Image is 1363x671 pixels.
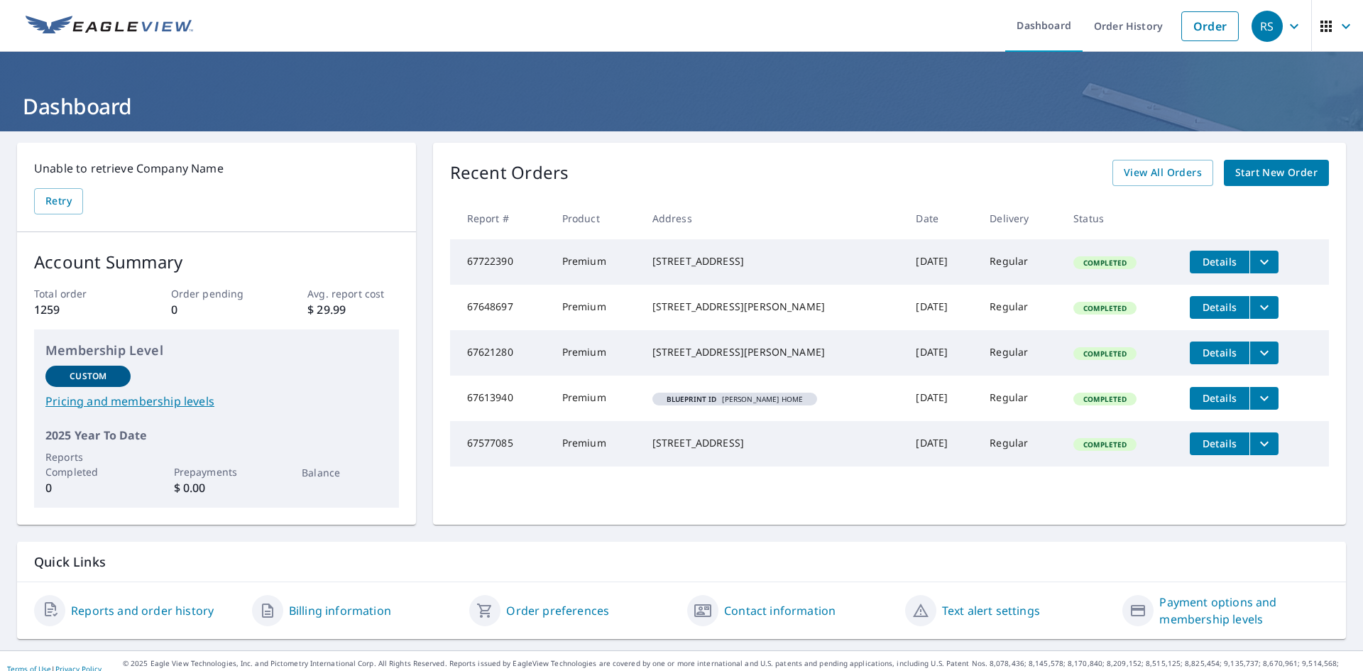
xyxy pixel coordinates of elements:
[34,160,399,177] p: Unable to retrieve Company Name
[904,285,978,330] td: [DATE]
[652,300,894,314] div: [STREET_ADDRESS][PERSON_NAME]
[942,602,1040,619] a: Text alert settings
[450,421,551,467] td: 67577085
[17,92,1346,121] h1: Dashboard
[652,345,894,359] div: [STREET_ADDRESS][PERSON_NAME]
[1112,160,1213,186] a: View All Orders
[71,602,214,619] a: Reports and order history
[904,197,978,239] th: Date
[904,330,978,376] td: [DATE]
[34,286,125,301] p: Total order
[1075,258,1135,268] span: Completed
[1075,349,1135,359] span: Completed
[551,239,641,285] td: Premium
[34,188,83,214] button: Retry
[1124,164,1202,182] span: View All Orders
[1249,251,1279,273] button: filesDropdownBtn-67722390
[70,370,106,383] p: Custom
[450,160,569,186] p: Recent Orders
[171,286,262,301] p: Order pending
[1190,432,1249,455] button: detailsBtn-67577085
[1224,160,1329,186] a: Start New Order
[978,197,1062,239] th: Delivery
[45,192,72,210] span: Retry
[1062,197,1178,239] th: Status
[45,341,388,360] p: Membership Level
[506,602,609,619] a: Order preferences
[34,553,1329,571] p: Quick Links
[1190,251,1249,273] button: detailsBtn-67722390
[1198,346,1241,359] span: Details
[1249,432,1279,455] button: filesDropdownBtn-67577085
[904,421,978,467] td: [DATE]
[1190,296,1249,319] button: detailsBtn-67648697
[978,421,1062,467] td: Regular
[667,395,717,403] em: Blueprint ID
[45,427,388,444] p: 2025 Year To Date
[658,395,812,403] span: [PERSON_NAME] HOME
[978,376,1062,421] td: Regular
[1159,594,1329,628] a: Payment options and membership levels
[307,301,398,318] p: $ 29.99
[551,197,641,239] th: Product
[1190,342,1249,364] button: detailsBtn-67621280
[641,197,905,239] th: Address
[34,249,399,275] p: Account Summary
[1235,164,1318,182] span: Start New Order
[1249,387,1279,410] button: filesDropdownBtn-67613940
[904,239,978,285] td: [DATE]
[652,436,894,450] div: [STREET_ADDRESS]
[34,301,125,318] p: 1259
[551,330,641,376] td: Premium
[652,254,894,268] div: [STREET_ADDRESS]
[302,465,387,480] p: Balance
[1075,440,1135,449] span: Completed
[45,479,131,496] p: 0
[450,285,551,330] td: 67648697
[904,376,978,421] td: [DATE]
[174,479,259,496] p: $ 0.00
[1075,303,1135,313] span: Completed
[1249,342,1279,364] button: filesDropdownBtn-67621280
[551,285,641,330] td: Premium
[1075,394,1135,404] span: Completed
[171,301,262,318] p: 0
[450,376,551,421] td: 67613940
[450,197,551,239] th: Report #
[978,239,1062,285] td: Regular
[551,376,641,421] td: Premium
[45,393,388,410] a: Pricing and membership levels
[450,239,551,285] td: 67722390
[45,449,131,479] p: Reports Completed
[174,464,259,479] p: Prepayments
[724,602,836,619] a: Contact information
[1198,437,1241,450] span: Details
[289,602,391,619] a: Billing information
[26,16,193,37] img: EV Logo
[1181,11,1239,41] a: Order
[551,421,641,467] td: Premium
[1198,300,1241,314] span: Details
[1198,391,1241,405] span: Details
[1198,255,1241,268] span: Details
[1252,11,1283,42] div: RS
[978,285,1062,330] td: Regular
[1249,296,1279,319] button: filesDropdownBtn-67648697
[1190,387,1249,410] button: detailsBtn-67613940
[978,330,1062,376] td: Regular
[450,330,551,376] td: 67621280
[307,286,398,301] p: Avg. report cost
